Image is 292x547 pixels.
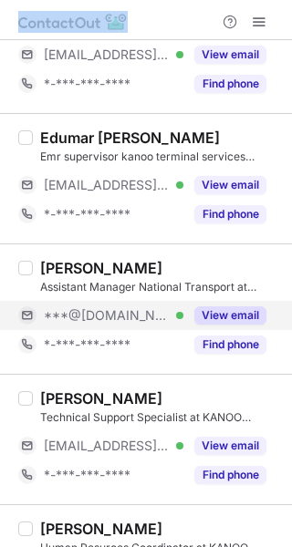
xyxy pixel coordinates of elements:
button: Reveal Button [194,205,266,223]
div: [PERSON_NAME] [40,259,162,277]
img: ContactOut v5.3.10 [18,11,128,33]
span: [EMAIL_ADDRESS][DOMAIN_NAME] [44,177,170,193]
span: ***@[DOMAIN_NAME] [44,307,170,324]
div: Assistant Manager National Transport at KANOO TERMINAL SERVICES LTD [40,279,281,295]
button: Reveal Button [194,335,266,354]
button: Reveal Button [194,46,266,64]
button: Reveal Button [194,437,266,455]
div: Emr supervisor kanoo terminal services logistics at KANOO TERMINAL SERVICES LTD [40,149,281,165]
span: [EMAIL_ADDRESS][DOMAIN_NAME] [44,46,170,63]
span: [EMAIL_ADDRESS][DOMAIN_NAME] [44,438,170,454]
button: Reveal Button [194,176,266,194]
div: Technical Support Specialist at KANOO TERMINAL SERVICES LTD [40,409,281,426]
button: Reveal Button [194,306,266,325]
div: Edumar [PERSON_NAME] [40,129,220,147]
div: [PERSON_NAME] [40,520,162,538]
button: Reveal Button [194,466,266,484]
div: [PERSON_NAME] [40,389,162,408]
button: Reveal Button [194,75,266,93]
